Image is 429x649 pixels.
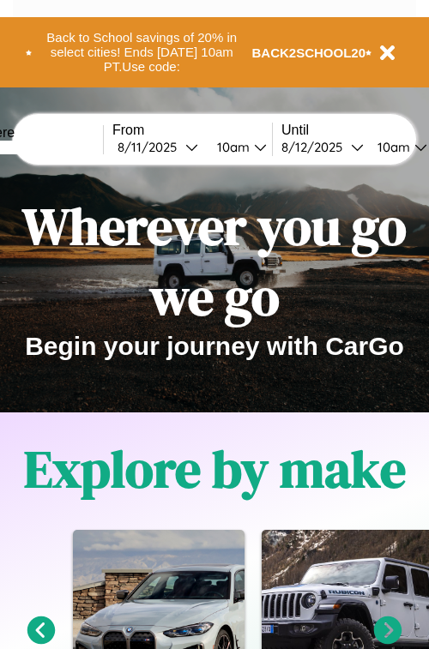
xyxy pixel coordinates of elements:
b: BACK2SCHOOL20 [252,45,366,60]
button: 10am [203,138,272,156]
div: 10am [369,139,414,155]
button: 8/11/2025 [112,138,203,156]
h1: Explore by make [24,434,406,504]
div: 8 / 12 / 2025 [281,139,351,155]
div: 10am [208,139,254,155]
button: Back to School savings of 20% in select cities! Ends [DATE] 10am PT.Use code: [32,26,252,79]
div: 8 / 11 / 2025 [118,139,185,155]
label: From [112,123,272,138]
